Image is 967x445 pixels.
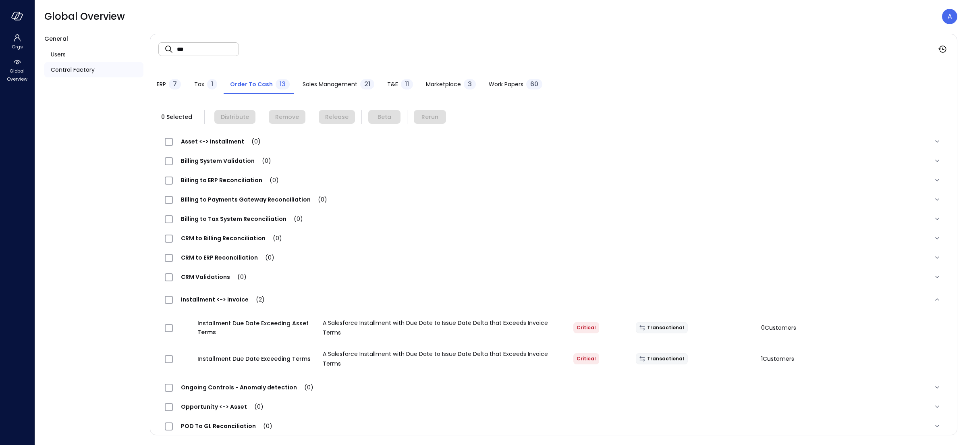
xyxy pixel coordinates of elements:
span: Billing System Validation [173,157,279,165]
span: 11 [405,79,409,89]
span: 7 [173,79,177,89]
span: Installment Due Date Exceeding Asset Terms [197,319,316,337]
span: Order to Cash [230,80,273,89]
span: Sales Management [303,80,357,89]
div: Installment <-> Invoice(2) [158,287,949,312]
span: (0) [262,176,279,184]
span: Global Overview [44,10,125,23]
span: General [44,35,68,43]
span: Users [51,50,66,59]
div: Global Overview [2,56,33,84]
span: CRM to Billing Reconciliation [173,234,290,242]
span: Billing to Payments Gateway Reconciliation [173,195,335,204]
span: 0 Selected [158,112,195,121]
div: Orgs [2,32,33,52]
span: Control Factory [51,65,95,74]
span: A Salesforce Installment with Due Date to Issue Date Delta that Exceeds Invoice Terms [323,319,548,337]
div: Ongoing Controls - Anomaly detection(0) [158,378,949,397]
span: (0) [286,215,303,223]
div: Billing to ERP Reconciliation(0) [158,171,949,190]
span: Opportunity <-> Asset [173,403,272,411]
span: CRM to ERP Reconciliation [173,254,282,262]
span: (0) [256,422,272,430]
span: POD To GL Reconciliation [173,422,280,430]
span: 13 [280,79,286,89]
span: (0) [255,157,271,165]
span: Billing to Tax System Reconciliation [173,215,311,223]
span: Installment <-> Invoice [173,295,273,304]
div: Billing to Payments Gateway Reconciliation(0) [158,190,949,209]
span: 0 Customers [761,324,796,332]
span: (0) [247,403,264,411]
span: (0) [230,273,247,281]
span: (0) [258,254,274,262]
p: A [948,12,952,21]
span: (0) [266,234,282,242]
span: 21 [364,79,370,89]
span: A Salesforce Installment with Due Date to Issue Date Delta that Exceeds Invoice Terms [323,350,548,368]
span: Orgs [12,43,23,51]
span: ERP [157,80,166,89]
span: Work Papers [489,80,523,89]
span: 3 [468,79,472,89]
div: Billing System Validation(0) [158,151,949,171]
a: Control Factory [44,62,143,77]
span: Global Overview [5,67,29,83]
div: Opportunity <-> Asset(0) [158,397,949,416]
span: (0) [244,137,261,146]
span: Installment Due Date Exceeding Terms [197,354,316,363]
a: Users [44,47,143,62]
span: (0) [311,195,327,204]
div: CRM to ERP Reconciliation(0) [158,248,949,267]
span: T&E [387,80,398,89]
span: 1 [211,79,213,89]
div: CRM Validations(0) [158,267,949,287]
span: 60 [530,79,538,89]
span: 1 Customers [761,355,794,363]
span: Marketplace [426,80,461,89]
span: (2) [249,295,265,304]
span: Ongoing Controls - Anomaly detection [173,383,322,391]
div: CRM to Billing Reconciliation(0) [158,229,949,248]
span: Tax [194,80,204,89]
span: Billing to ERP Reconciliation [173,176,287,184]
div: Billing to Tax System Reconciliation(0) [158,209,949,229]
div: Avi Brandwain [942,9,957,24]
span: CRM Validations [173,273,255,281]
span: Asset <-> Installment [173,137,269,146]
div: Asset <-> Installment(0) [158,132,949,151]
div: POD To GL Reconciliation(0) [158,416,949,436]
span: (0) [297,383,313,391]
